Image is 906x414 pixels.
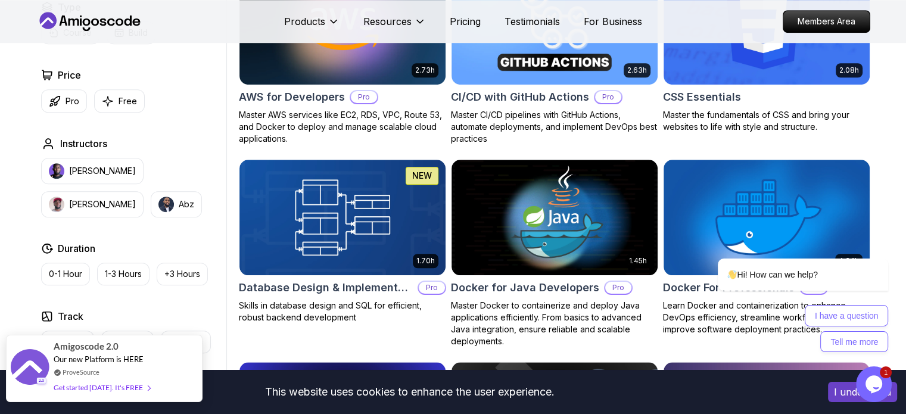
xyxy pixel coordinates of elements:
[66,95,79,107] p: Pro
[41,89,87,113] button: Pro
[680,151,894,360] iframe: chat widget
[58,68,81,82] h2: Price
[239,89,345,105] h2: AWS for Developers
[179,198,194,210] p: Abz
[451,279,599,296] h2: Docker for Java Developers
[664,160,870,275] img: Docker For Professionals card
[584,14,642,29] a: For Business
[161,331,211,353] button: Dev Ops
[505,14,560,29] a: Testimonials
[239,109,446,145] p: Master AWS services like EC2, RDS, VPC, Route 53, and Docker to deploy and manage scalable cloud ...
[451,300,658,347] p: Master Docker to containerize and deploy Java applications efficiently. From basics to advanced J...
[69,198,136,210] p: [PERSON_NAME]
[54,340,119,353] span: Amigoscode 2.0
[41,191,144,217] button: instructor img[PERSON_NAME]
[58,241,95,256] h2: Duration
[54,381,150,394] div: Get started [DATE]. It's FREE
[783,11,870,32] p: Members Area
[451,109,658,145] p: Master CI/CD pipelines with GitHub Actions, automate deployments, and implement DevOps best pract...
[11,349,49,388] img: provesource social proof notification image
[54,354,144,364] span: Our new Platform is HERE
[451,89,589,105] h2: CI/CD with GitHub Actions
[828,382,897,402] button: Accept cookies
[94,89,145,113] button: Free
[856,366,894,402] iframe: chat widget
[363,14,426,38] button: Resources
[119,95,137,107] p: Free
[239,300,446,323] p: Skills in database design and SQL for efficient, robust backend development
[412,170,432,182] p: NEW
[60,136,107,151] h2: Instructors
[49,268,82,280] p: 0-1 Hour
[663,159,870,335] a: Docker For Professionals card4.64hDocker For ProfessionalsProLearn Docker and containerization to...
[595,91,621,103] p: Pro
[416,256,435,266] p: 1.70h
[783,10,870,33] a: Members Area
[363,14,412,29] p: Resources
[663,300,870,335] p: Learn Docker and containerization to enhance DevOps efficiency, streamline workflows, and improve...
[157,263,208,285] button: +3 Hours
[663,89,741,105] h2: CSS Essentials
[839,66,859,75] p: 2.08h
[41,263,90,285] button: 0-1 Hour
[164,268,200,280] p: +3 Hours
[58,309,83,323] h2: Track
[151,191,202,217] button: instructor imgAbz
[605,282,631,294] p: Pro
[452,160,658,275] img: Docker for Java Developers card
[627,66,647,75] p: 2.63h
[419,282,445,294] p: Pro
[415,66,435,75] p: 2.73h
[69,165,136,177] p: [PERSON_NAME]
[629,256,647,266] p: 1.45h
[239,159,446,323] a: Database Design & Implementation card1.70hNEWDatabase Design & ImplementationProSkills in databas...
[97,263,150,285] button: 1-3 Hours
[49,163,64,179] img: instructor img
[284,14,325,29] p: Products
[663,279,795,296] h2: Docker For Professionals
[41,331,94,353] button: Front End
[239,279,413,296] h2: Database Design & Implementation
[41,158,144,184] button: instructor img[PERSON_NAME]
[351,91,377,103] p: Pro
[158,197,174,212] img: instructor img
[49,197,64,212] img: instructor img
[663,109,870,133] p: Master the fundamentals of CSS and bring your websites to life with style and structure.
[239,160,446,275] img: Database Design & Implementation card
[101,331,154,353] button: Back End
[105,268,142,280] p: 1-3 Hours
[450,14,481,29] a: Pricing
[9,379,810,405] div: This website uses cookies to enhance the user experience.
[63,367,99,377] a: ProveSource
[284,14,340,38] button: Products
[451,159,658,347] a: Docker for Java Developers card1.45hDocker for Java DevelopersProMaster Docker to containerize an...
